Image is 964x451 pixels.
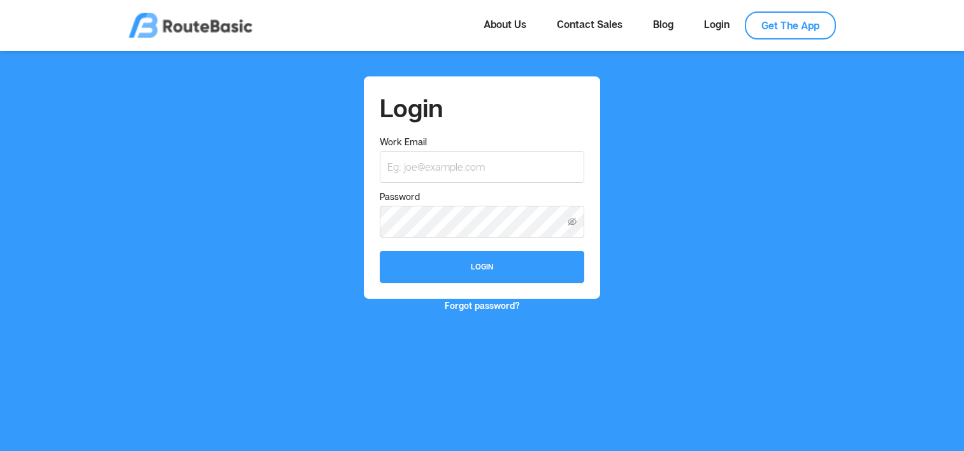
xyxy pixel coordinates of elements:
h1: Login [380,92,584,123]
label: Work Email [380,136,433,148]
a: Login [689,11,745,37]
label: Password [380,190,426,203]
input: Work Email [380,151,584,183]
a: Contact Sales [542,11,638,37]
img: logo.png [129,13,252,38]
a: About Us [468,11,542,37]
a: Get The App [745,11,836,39]
i: icon: eye-invisible [568,217,577,226]
a: Blog [638,11,689,37]
input: Password [380,206,584,238]
a: Forgot password? [445,300,520,311]
button: Login [380,251,584,283]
